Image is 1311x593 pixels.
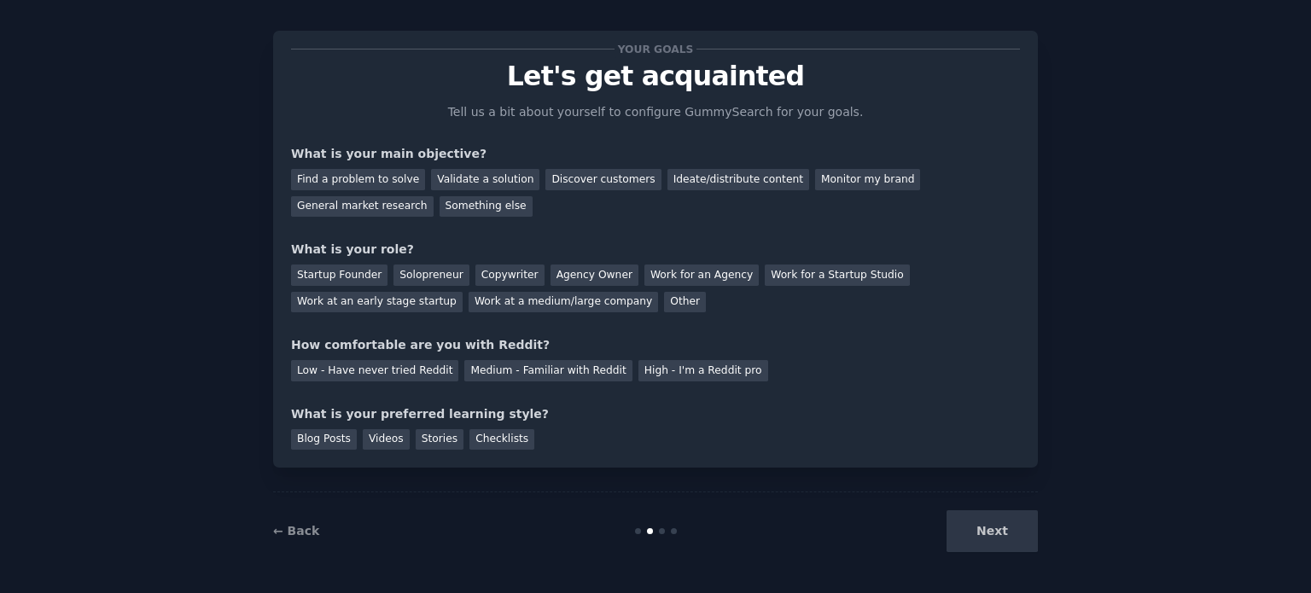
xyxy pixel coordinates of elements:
[464,360,632,381] div: Medium - Familiar with Reddit
[363,429,410,451] div: Videos
[431,169,539,190] div: Validate a solution
[664,292,706,313] div: Other
[291,61,1020,91] p: Let's get acquainted
[291,292,463,313] div: Work at an early stage startup
[416,429,463,451] div: Stories
[291,145,1020,163] div: What is your main objective?
[475,265,545,286] div: Copywriter
[291,265,387,286] div: Startup Founder
[273,524,319,538] a: ← Back
[291,405,1020,423] div: What is your preferred learning style?
[291,336,1020,354] div: How comfortable are you with Reddit?
[551,265,638,286] div: Agency Owner
[291,196,434,218] div: General market research
[815,169,920,190] div: Monitor my brand
[291,241,1020,259] div: What is your role?
[638,360,768,381] div: High - I'm a Reddit pro
[440,196,533,218] div: Something else
[469,292,658,313] div: Work at a medium/large company
[469,429,534,451] div: Checklists
[765,265,909,286] div: Work for a Startup Studio
[667,169,809,190] div: Ideate/distribute content
[644,265,759,286] div: Work for an Agency
[615,40,696,58] span: Your goals
[545,169,661,190] div: Discover customers
[291,169,425,190] div: Find a problem to solve
[291,360,458,381] div: Low - Have never tried Reddit
[440,103,871,121] p: Tell us a bit about yourself to configure GummySearch for your goals.
[291,429,357,451] div: Blog Posts
[393,265,469,286] div: Solopreneur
